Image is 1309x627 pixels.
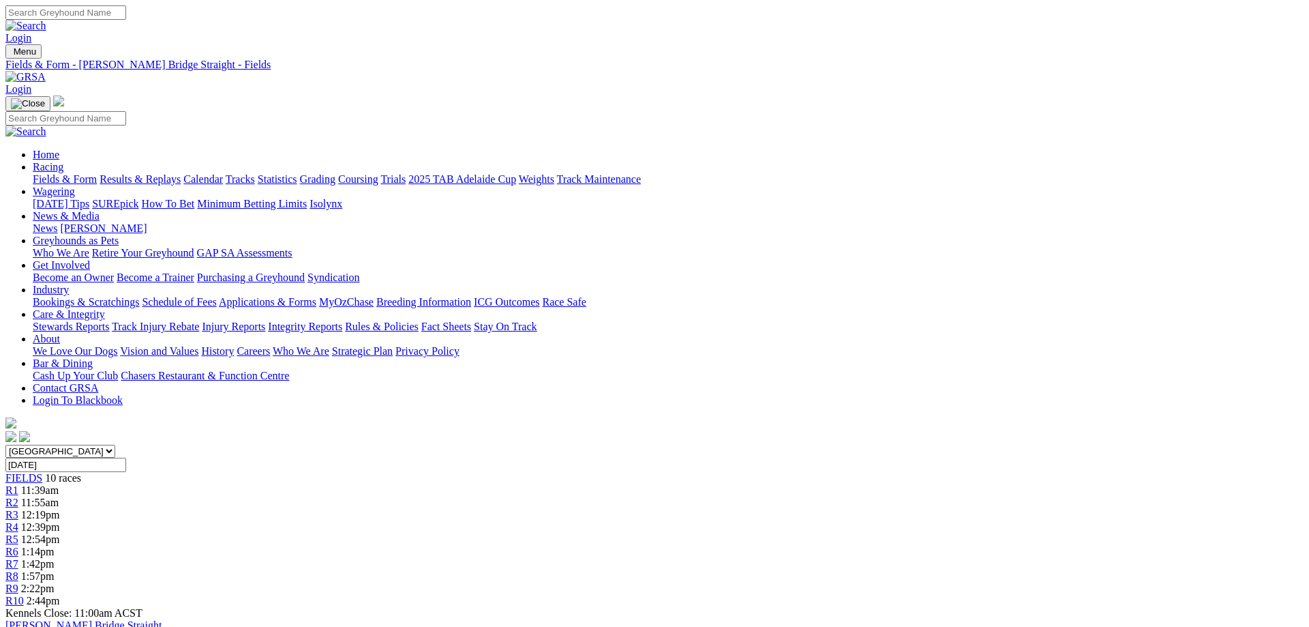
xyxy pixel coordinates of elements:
a: We Love Our Dogs [33,345,117,357]
img: Close [11,98,45,109]
span: R7 [5,558,18,570]
a: Wagering [33,186,75,197]
a: Greyhounds as Pets [33,235,119,246]
a: History [201,345,234,357]
a: News [33,222,57,234]
a: Care & Integrity [33,308,105,320]
img: facebook.svg [5,431,16,442]
a: Minimum Betting Limits [197,198,307,209]
input: Search [5,111,126,126]
a: R2 [5,497,18,508]
a: Tracks [226,173,255,185]
span: 11:55am [21,497,59,508]
a: MyOzChase [319,296,374,308]
a: Race Safe [542,296,586,308]
img: logo-grsa-white.png [53,96,64,106]
img: Search [5,20,46,32]
span: 1:57pm [21,570,55,582]
a: News & Media [33,210,100,222]
span: 1:42pm [21,558,55,570]
a: Syndication [307,272,359,283]
a: Industry [33,284,69,295]
a: Trials [380,173,406,185]
a: Home [33,149,59,160]
a: Grading [300,173,335,185]
button: Toggle navigation [5,96,50,111]
a: Breeding Information [376,296,471,308]
a: ICG Outcomes [474,296,539,308]
a: Racing [33,161,63,173]
a: Become an Owner [33,272,114,283]
a: [DATE] Tips [33,198,89,209]
span: 2:44pm [27,595,60,607]
a: R1 [5,484,18,496]
a: R8 [5,570,18,582]
img: logo-grsa-white.png [5,418,16,428]
a: About [33,333,60,345]
a: SUREpick [92,198,138,209]
a: R6 [5,546,18,557]
a: Retire Your Greyhound [92,247,194,259]
a: R10 [5,595,24,607]
img: twitter.svg [19,431,30,442]
a: Results & Replays [100,173,181,185]
a: R9 [5,583,18,594]
a: Careers [237,345,270,357]
a: [PERSON_NAME] [60,222,147,234]
a: Privacy Policy [395,345,460,357]
span: 12:19pm [21,509,60,521]
a: Strategic Plan [332,345,393,357]
span: 11:39am [21,484,59,496]
a: Chasers Restaurant & Function Centre [121,370,289,381]
a: Rules & Policies [345,321,419,332]
div: Get Involved [33,272,1304,284]
a: Injury Reports [202,321,265,332]
div: About [33,345,1304,358]
span: Kennels Close: 11:00am ACST [5,607,142,619]
a: Stay On Track [474,321,537,332]
img: Search [5,126,46,138]
div: Bar & Dining [33,370,1304,382]
div: Greyhounds as Pets [33,247,1304,259]
a: Fact Sheets [421,321,471,332]
button: Toggle navigation [5,44,42,59]
span: 1:14pm [21,546,55,557]
span: 10 races [45,472,81,484]
a: Who We Are [33,247,89,259]
a: Isolynx [310,198,342,209]
a: Login [5,83,31,95]
a: Purchasing a Greyhound [197,272,305,283]
div: Care & Integrity [33,321,1304,333]
div: Racing [33,173,1304,186]
a: R4 [5,521,18,533]
a: Track Injury Rebate [112,321,199,332]
a: FIELDS [5,472,42,484]
a: Fields & Form [33,173,97,185]
span: Menu [14,46,36,57]
a: Integrity Reports [268,321,342,332]
a: Stewards Reports [33,321,109,332]
span: 12:39pm [21,521,60,533]
a: 2025 TAB Adelaide Cup [408,173,516,185]
a: Bar & Dining [33,358,93,369]
a: R3 [5,509,18,521]
a: R5 [5,534,18,545]
div: Wagering [33,198,1304,210]
span: 12:54pm [21,534,60,545]
a: Bookings & Scratchings [33,296,139,308]
a: Fields & Form - [PERSON_NAME] Bridge Straight - Fields [5,59,1304,71]
div: News & Media [33,222,1304,235]
a: Become a Trainer [117,272,194,283]
a: Schedule of Fees [142,296,216,308]
a: Weights [519,173,554,185]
